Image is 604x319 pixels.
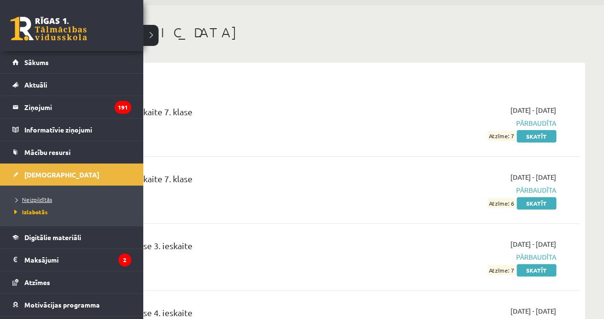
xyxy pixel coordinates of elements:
[12,74,131,96] a: Aktuāli
[24,249,131,271] legend: Maksājumi
[12,226,131,248] a: Digitālie materiāli
[487,265,515,275] span: Atzīme: 7
[487,198,515,208] span: Atzīme: 6
[24,148,71,156] span: Mācību resursi
[12,294,131,316] a: Motivācijas programma
[24,170,99,179] span: [DEMOGRAPHIC_DATA]
[115,101,131,114] i: 191
[24,119,131,141] legend: Informatīvie ziņojumi
[24,300,100,309] span: Motivācijas programma
[404,185,556,195] span: Pārbaudīta
[12,271,131,293] a: Atzīmes
[57,24,585,41] h1: [DEMOGRAPHIC_DATA]
[72,172,390,190] div: Angļu valoda 2. ieskaite 7. klase
[510,306,556,316] span: [DATE] - [DATE]
[24,278,50,286] span: Atzīmes
[24,80,47,89] span: Aktuāli
[12,208,134,216] a: Izlabotās
[12,96,131,118] a: Ziņojumi191
[12,249,131,271] a: Maksājumi2
[24,96,131,118] legend: Ziņojumi
[12,119,131,141] a: Informatīvie ziņojumi
[487,131,515,141] span: Atzīme: 7
[12,164,131,186] a: [DEMOGRAPHIC_DATA]
[72,105,390,123] div: Angļu valoda 1. ieskaite 7. klase
[12,195,134,204] a: Neizpildītās
[517,264,556,276] a: Skatīt
[118,253,131,266] i: 2
[24,233,81,242] span: Digitālie materiāli
[404,252,556,262] span: Pārbaudīta
[510,105,556,115] span: [DATE] - [DATE]
[517,130,556,143] a: Skatīt
[11,17,87,41] a: Rīgas 1. Tālmācības vidusskola
[12,208,48,216] span: Izlabotās
[510,172,556,182] span: [DATE] - [DATE]
[510,239,556,249] span: [DATE] - [DATE]
[517,197,556,209] a: Skatīt
[72,239,390,257] div: Angļu valoda 7. klase 3. ieskaite
[12,141,131,163] a: Mācību resursi
[12,196,52,203] span: Neizpildītās
[404,118,556,128] span: Pārbaudīta
[24,58,49,66] span: Sākums
[12,51,131,73] a: Sākums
